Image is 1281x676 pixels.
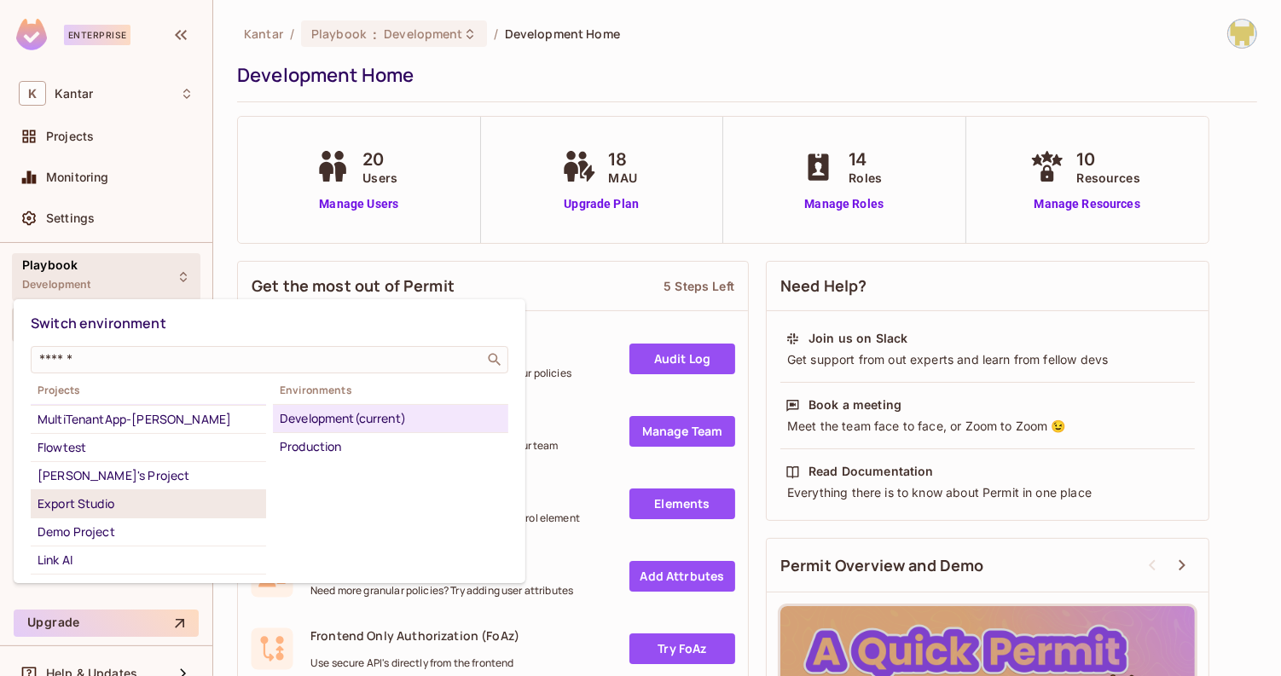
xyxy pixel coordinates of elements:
[38,409,259,430] div: MultiTenantApp-[PERSON_NAME]
[38,465,259,486] div: [PERSON_NAME]'s Project
[31,314,166,332] span: Switch environment
[31,384,266,397] span: Projects
[38,522,259,542] div: Demo Project
[280,408,501,429] div: Development (current)
[38,494,259,514] div: Export Studio
[38,437,259,458] div: Flowtest
[38,550,259,570] div: Link AI
[280,436,501,457] div: Production
[273,384,508,397] span: Environments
